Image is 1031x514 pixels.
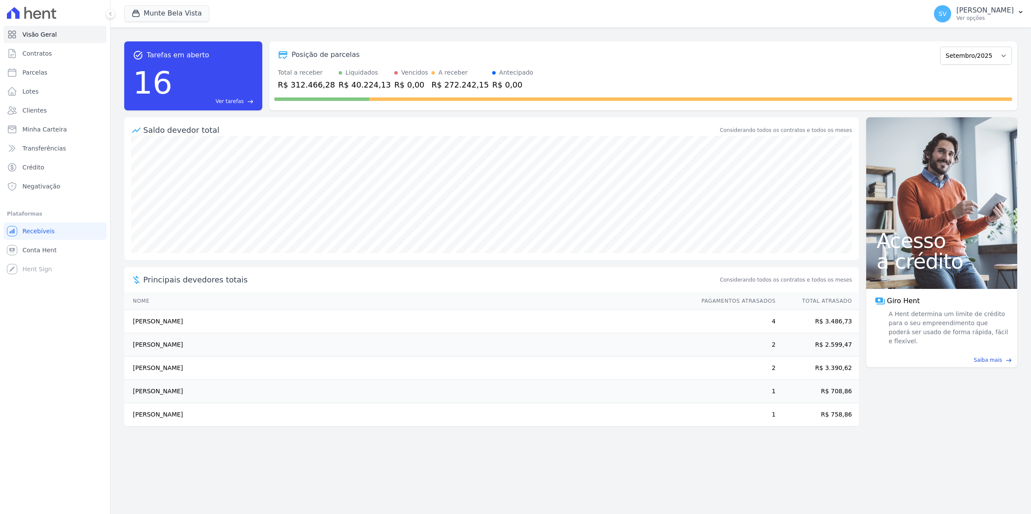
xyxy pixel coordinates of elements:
[3,26,107,43] a: Visão Geral
[124,403,693,426] td: [PERSON_NAME]
[956,6,1014,15] p: [PERSON_NAME]
[877,251,1007,272] span: a crédito
[693,357,776,380] td: 2
[776,357,859,380] td: R$ 3.390,62
[776,380,859,403] td: R$ 708,86
[22,68,47,77] span: Parcelas
[1006,357,1012,364] span: east
[776,292,859,310] th: Total Atrasado
[247,98,254,105] span: east
[877,230,1007,251] span: Acesso
[3,121,107,138] a: Minha Carteira
[956,15,1014,22] p: Ver opções
[927,2,1031,26] button: SV [PERSON_NAME] Ver opções
[133,60,173,105] div: 16
[292,50,360,60] div: Posição de parcelas
[3,178,107,195] a: Negativação
[143,124,718,136] div: Saldo devedor total
[346,68,378,77] div: Liquidados
[499,68,533,77] div: Antecipado
[693,403,776,426] td: 1
[492,79,533,91] div: R$ 0,00
[22,246,57,254] span: Conta Hent
[3,159,107,176] a: Crédito
[394,79,428,91] div: R$ 0,00
[3,45,107,62] a: Contratos
[124,380,693,403] td: [PERSON_NAME]
[974,356,1002,364] span: Saiba mais
[133,50,143,60] span: task_alt
[887,296,920,306] span: Giro Hent
[401,68,428,77] div: Vencidos
[693,380,776,403] td: 1
[124,310,693,333] td: [PERSON_NAME]
[176,97,254,105] a: Ver tarefas east
[124,333,693,357] td: [PERSON_NAME]
[22,163,44,172] span: Crédito
[22,144,66,153] span: Transferências
[3,102,107,119] a: Clientes
[3,241,107,259] a: Conta Hent
[720,276,852,284] span: Considerando todos os contratos e todos os meses
[776,333,859,357] td: R$ 2.599,47
[3,64,107,81] a: Parcelas
[693,292,776,310] th: Pagamentos Atrasados
[216,97,244,105] span: Ver tarefas
[22,49,52,58] span: Contratos
[720,126,852,134] div: Considerando todos os contratos e todos os meses
[22,227,55,235] span: Recebíveis
[776,310,859,333] td: R$ 3.486,73
[22,87,39,96] span: Lotes
[431,79,489,91] div: R$ 272.242,15
[871,356,1012,364] a: Saiba mais east
[887,310,1009,346] span: A Hent determina um limite de crédito para o seu empreendimento que poderá ser usado de forma ráp...
[22,30,57,39] span: Visão Geral
[124,357,693,380] td: [PERSON_NAME]
[3,83,107,100] a: Lotes
[147,50,209,60] span: Tarefas em aberto
[939,11,946,17] span: SV
[693,333,776,357] td: 2
[22,106,47,115] span: Clientes
[3,140,107,157] a: Transferências
[278,68,335,77] div: Total a receber
[143,274,718,285] span: Principais devedores totais
[278,79,335,91] div: R$ 312.466,28
[3,223,107,240] a: Recebíveis
[776,403,859,426] td: R$ 758,86
[22,182,60,191] span: Negativação
[22,125,67,134] span: Minha Carteira
[339,79,391,91] div: R$ 40.224,13
[124,292,693,310] th: Nome
[7,209,103,219] div: Plataformas
[124,5,209,22] button: Munte Bela Vista
[693,310,776,333] td: 4
[438,68,468,77] div: A receber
